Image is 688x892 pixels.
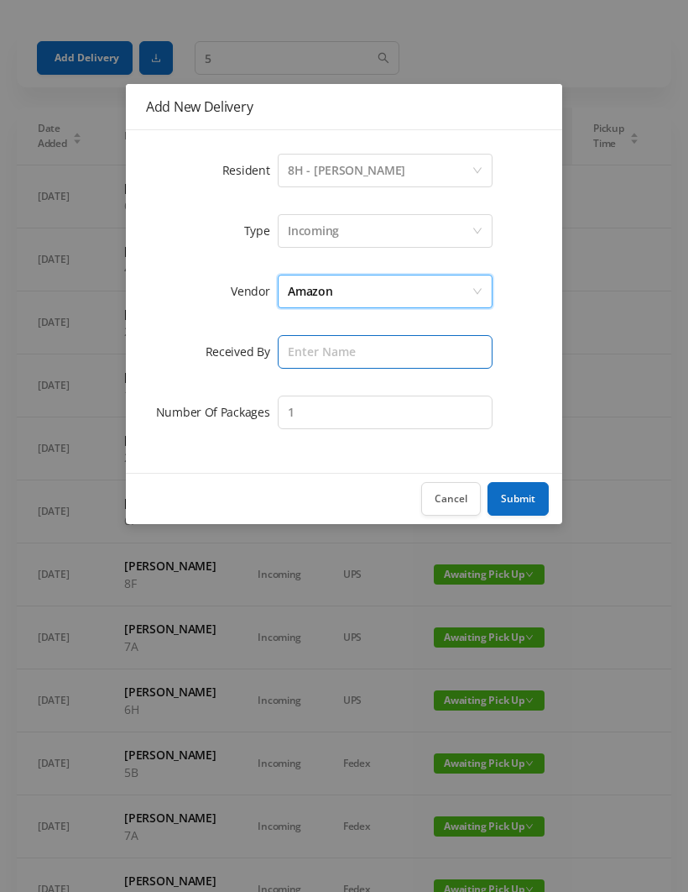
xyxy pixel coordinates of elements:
[288,155,405,186] div: 8H - Gloria Johnson
[156,404,279,420] label: Number Of Packages
[487,482,549,516] button: Submit
[146,97,542,116] div: Add New Delivery
[222,162,279,178] label: Resident
[421,482,481,516] button: Cancel
[206,344,279,359] label: Received By
[288,215,339,247] div: Incoming
[472,226,482,238] i: icon: down
[472,165,482,177] i: icon: down
[472,286,482,298] i: icon: down
[288,275,332,307] div: Amazon
[146,150,542,433] form: Add New Delivery
[244,223,279,239] label: Type
[278,335,493,369] input: Enter Name
[231,283,278,299] label: Vendor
